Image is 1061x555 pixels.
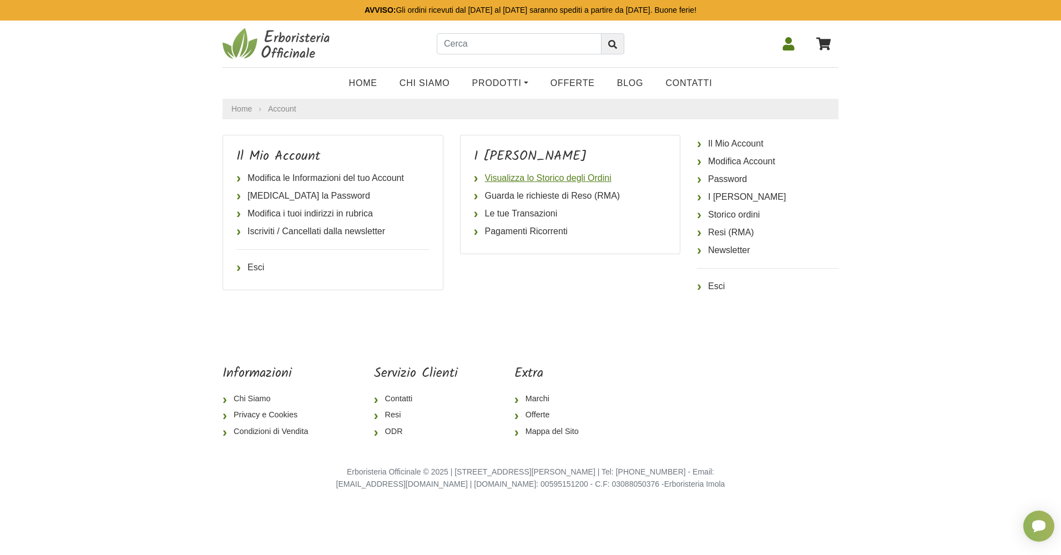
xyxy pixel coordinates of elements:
[697,277,838,295] a: Esci
[388,72,461,94] a: Chi Siamo
[644,366,838,405] iframe: fb:page Facebook Social Plugin
[474,169,667,187] a: Visualizza lo Storico degli Ordini
[236,259,430,276] a: Esci
[514,366,588,382] h5: Extra
[236,149,430,165] h4: Il Mio Account
[474,223,667,240] a: Pagamenti Ricorrenti
[437,33,602,54] input: Cerca
[365,4,696,16] p: Gli ordini ricevuti dal [DATE] al [DATE] saranno spediti a partire da [DATE]. Buone ferie!
[697,135,838,153] a: Il Mio Account
[374,391,458,407] a: Contatti
[223,366,317,382] h5: Informazioni
[697,153,838,170] a: Modifica Account
[223,27,334,60] img: Erboristeria Officinale
[336,467,725,488] small: Erboristeria Officinale © 2025 | [STREET_ADDRESS][PERSON_NAME] | Tel: [PHONE_NUMBER] - Email: [EM...
[697,170,838,188] a: Password
[654,72,723,94] a: Contatti
[514,407,588,423] a: Offerte
[223,423,317,440] a: Condizioni di Vendita
[539,72,606,94] a: OFFERTE
[514,391,588,407] a: Marchi
[236,223,430,240] a: Iscriviti / Cancellati dalla newsletter
[1023,511,1054,542] iframe: Smartsupp widget button
[461,72,539,94] a: Prodotti
[474,187,667,205] a: Guarda le richieste di Reso (RMA)
[374,407,458,423] a: Resi
[236,187,430,205] a: [MEDICAL_DATA] la Password
[223,99,838,119] nav: breadcrumb
[474,205,667,223] a: Le tue Transazioni
[231,103,252,115] a: Home
[374,423,458,440] a: ODR
[223,407,317,423] a: Privacy e Cookies
[365,6,396,14] b: AVVISO:
[236,205,430,223] a: Modifica i tuoi indirizzi in rubrica
[697,188,838,206] a: I [PERSON_NAME]
[268,104,296,113] a: Account
[223,391,317,407] a: Chi Siamo
[697,224,838,241] a: Resi (RMA)
[606,72,655,94] a: Blog
[474,149,667,165] h4: I [PERSON_NAME]
[697,241,838,259] a: Newsletter
[664,480,725,488] a: Erboristeria Imola
[374,366,458,382] h5: Servizio Clienti
[236,169,430,187] a: Modifica le Informazioni del tuo Account
[514,423,588,440] a: Mappa del Sito
[697,206,838,224] a: Storico ordini
[338,72,388,94] a: Home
